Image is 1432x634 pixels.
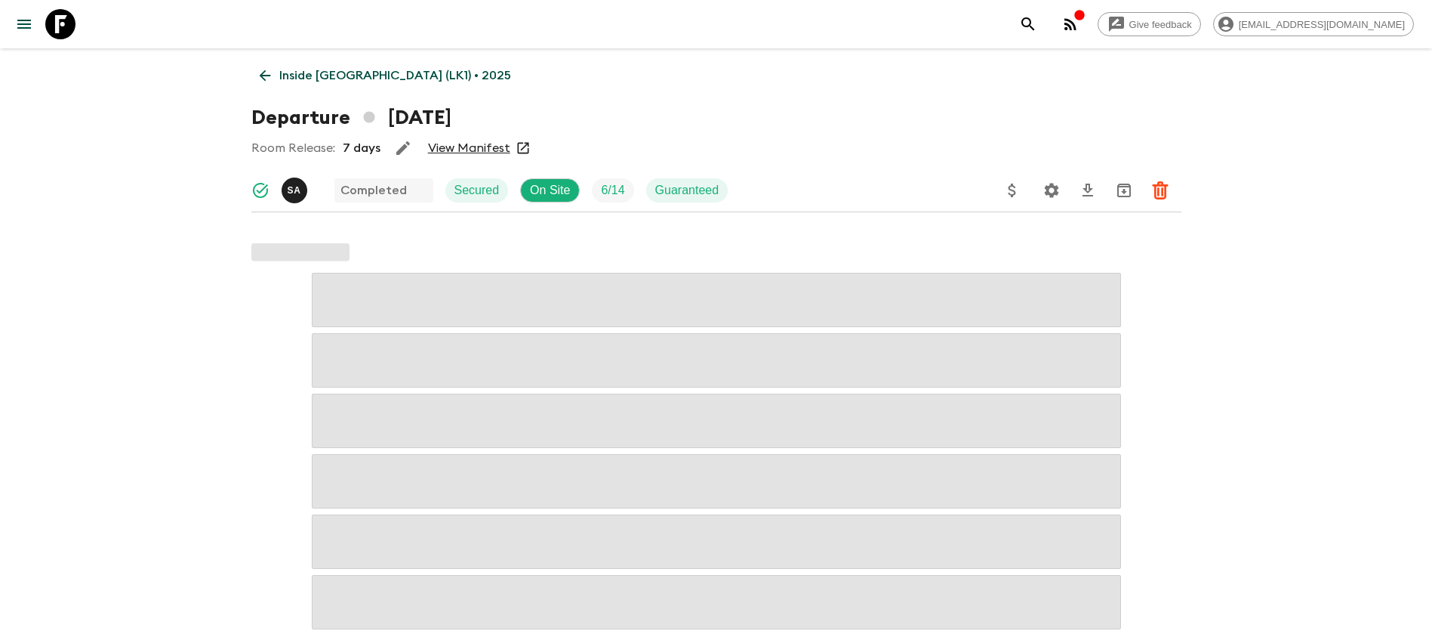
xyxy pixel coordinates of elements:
[428,141,510,156] a: View Manifest
[1109,175,1139,206] button: Archive (Completed, Cancelled or Unsynced Departures only)
[1073,175,1103,206] button: Download CSV
[1036,175,1067,206] button: Settings
[592,178,633,203] div: Trip Fill
[1145,175,1175,206] button: Delete
[1013,9,1043,39] button: search adventures
[601,181,624,199] p: 6 / 14
[997,175,1027,206] button: Update Price, Early Bird Discount and Costs
[1121,19,1200,30] span: Give feedback
[279,66,511,85] p: Inside [GEOGRAPHIC_DATA] (LK1) • 2025
[343,139,380,157] p: 7 days
[1213,12,1414,36] div: [EMAIL_ADDRESS][DOMAIN_NAME]
[340,181,407,199] p: Completed
[251,181,269,199] svg: Synced Successfully
[251,139,335,157] p: Room Release:
[655,181,719,199] p: Guaranteed
[1098,12,1201,36] a: Give feedback
[445,178,509,203] div: Secured
[530,181,570,199] p: On Site
[520,178,580,203] div: On Site
[454,181,500,199] p: Secured
[9,9,39,39] button: menu
[1230,19,1413,30] span: [EMAIL_ADDRESS][DOMAIN_NAME]
[282,182,310,194] span: Suren Abeykoon
[251,103,451,133] h1: Departure [DATE]
[251,60,519,91] a: Inside [GEOGRAPHIC_DATA] (LK1) • 2025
